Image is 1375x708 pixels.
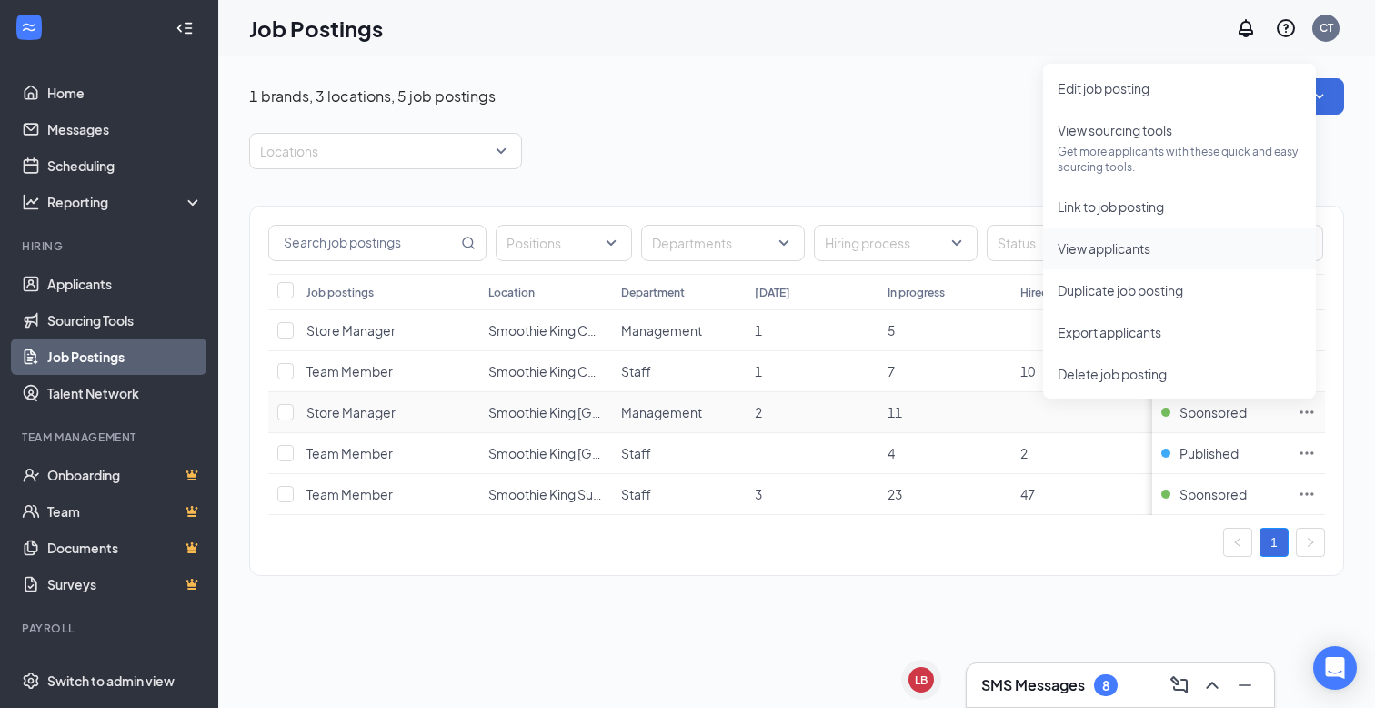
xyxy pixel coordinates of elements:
span: Team Member [306,486,393,502]
span: Store Manager [306,404,396,420]
svg: WorkstreamLogo [20,18,38,36]
li: Previous Page [1223,528,1252,557]
svg: Minimize [1234,674,1256,696]
svg: ComposeMessage [1169,674,1190,696]
p: 1 brands, 3 locations, 5 job postings [249,86,496,106]
svg: QuestionInfo [1275,17,1297,39]
td: Smoothie King Mt Pleasant [479,392,612,433]
a: Applicants [47,266,203,302]
span: right [1305,537,1316,548]
button: Minimize [1230,671,1260,700]
div: 8 [1102,678,1109,693]
li: Next Page [1296,528,1325,557]
td: Staff [612,474,745,515]
span: Smoothie King Charleston ([PERSON_NAME]) [488,363,757,379]
div: Location [488,285,535,300]
svg: Ellipses [1298,403,1316,421]
button: ComposeMessage [1165,671,1194,700]
span: Smoothie King [GEOGRAPHIC_DATA] [488,404,710,420]
td: Smoothie King Mt Pleasant [479,433,612,474]
div: Switch to admin view [47,672,175,690]
a: 1 [1260,529,1288,556]
span: Duplicate job posting [1058,282,1183,298]
span: Link to job posting [1058,198,1164,215]
button: right [1296,528,1325,557]
th: In progress [878,274,1011,310]
span: 2 [1020,445,1028,461]
a: Home [47,75,203,111]
a: Scheduling [47,147,203,184]
p: Get more applicants with these quick and easy sourcing tools. [1058,144,1301,175]
svg: Settings [22,672,40,690]
span: 1 [755,322,762,339]
th: Hired [1011,274,1144,310]
span: 23 [888,486,902,502]
span: Sponsored [1179,485,1247,503]
a: PayrollCrown [47,648,203,684]
span: Smoothie King [GEOGRAPHIC_DATA] [488,445,710,461]
td: Smoothie King Summerville (Cane Bay) [479,474,612,515]
div: Hiring [22,238,199,254]
a: Job Postings [47,339,203,375]
span: 11 [888,404,902,420]
span: View sourcing tools [1058,122,1172,138]
svg: Ellipses [1298,444,1316,462]
span: Smoothie King Charleston ([PERSON_NAME]) [488,322,757,339]
a: DocumentsCrown [47,530,203,566]
td: Staff [612,351,745,392]
div: Job postings [306,285,374,300]
span: Export applicants [1058,324,1161,340]
div: Reporting [47,193,204,211]
button: left [1223,528,1252,557]
svg: Collapse [176,19,194,37]
button: SmallChevronDown [1295,78,1344,115]
a: Messages [47,111,203,147]
td: Management [612,392,745,433]
div: Team Management [22,430,199,445]
svg: SmallChevronDown [1310,87,1329,106]
a: Sourcing Tools [47,302,203,339]
span: 3 [755,486,762,502]
td: Staff [612,433,745,474]
div: Payroll [22,621,199,636]
span: Edit job posting [1058,80,1149,96]
span: Smoothie King Summerville ([GEOGRAPHIC_DATA]) [488,486,794,502]
button: ChevronUp [1198,671,1227,700]
div: CT [1320,20,1333,35]
a: SurveysCrown [47,566,203,602]
span: 10 [1020,363,1035,379]
span: Staff [621,486,651,502]
th: [DATE] [746,274,878,310]
span: Team Member [306,363,393,379]
span: View applicants [1058,240,1150,257]
td: Management [612,310,745,351]
span: Management [621,322,702,339]
svg: Notifications [1235,17,1257,39]
h3: SMS Messages [981,675,1085,695]
span: Published [1179,444,1239,462]
span: Staff [621,363,651,379]
svg: Analysis [22,193,40,211]
span: Store Manager [306,322,396,339]
svg: ChevronUp [1201,674,1223,696]
span: 4 [888,445,895,461]
a: TeamCrown [47,493,203,530]
span: 7 [888,363,895,379]
span: Staff [621,445,651,461]
svg: MagnifyingGlass [461,236,476,250]
div: LB [915,673,928,688]
span: 47 [1020,486,1035,502]
a: OnboardingCrown [47,457,203,493]
span: 5 [888,322,895,339]
span: Team Member [306,445,393,461]
div: Open Intercom Messenger [1313,646,1357,690]
span: 2 [755,404,762,420]
span: 1 [755,363,762,379]
svg: Ellipses [1298,485,1316,503]
span: Sponsored [1179,403,1247,421]
span: Delete job posting [1058,366,1167,382]
td: Smoothie King Charleston (West Ashley) [479,351,612,392]
div: Department [621,285,685,300]
li: 1 [1260,528,1289,557]
td: Smoothie King Charleston (West Ashley) [479,310,612,351]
